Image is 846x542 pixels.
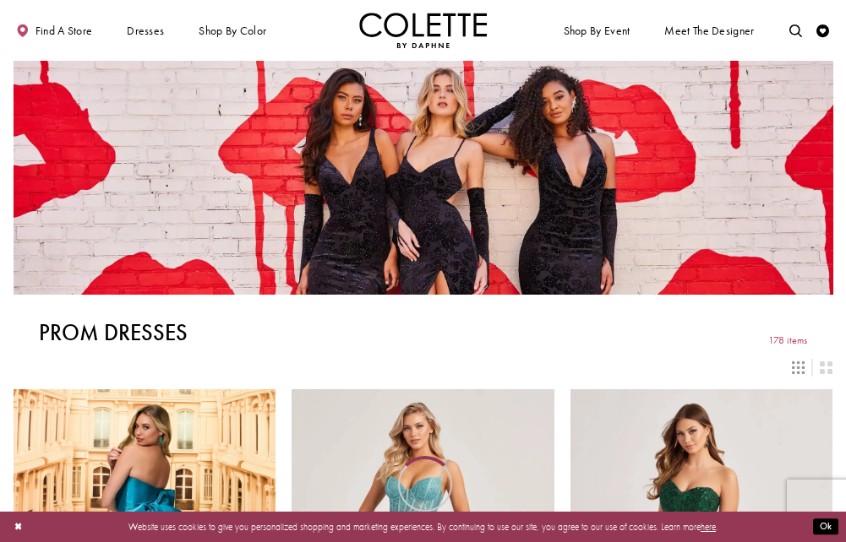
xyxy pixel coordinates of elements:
[820,361,832,374] span: Switch layout to 2 columns
[199,24,266,37] span: Shop by color
[664,24,754,37] span: Meet the designer
[792,361,805,374] span: Switch layout to 3 columns
[560,13,633,48] span: Shop By Event
[564,24,630,37] span: Shop By Event
[39,320,188,345] h1: Prom Dresses
[359,13,488,48] a: Visit Home Page
[5,354,840,382] div: Layout Controls
[786,13,805,48] a: Toggle search
[768,335,807,346] span: 178 items
[701,521,716,533] a: here
[662,13,758,48] a: Meet the designer
[123,13,167,48] span: Dresses
[14,13,96,48] a: Find a store
[127,24,164,37] span: Dresses
[813,519,838,535] button: Submit Dialog
[814,13,833,48] a: Check Wishlist
[35,24,93,37] span: Find a store
[196,13,270,48] span: Shop by color
[359,13,488,48] img: Colette by Daphne
[92,518,754,535] p: Website uses cookies to give you personalized shopping and marketing experiences. By continuing t...
[8,516,29,539] button: Close Dialog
